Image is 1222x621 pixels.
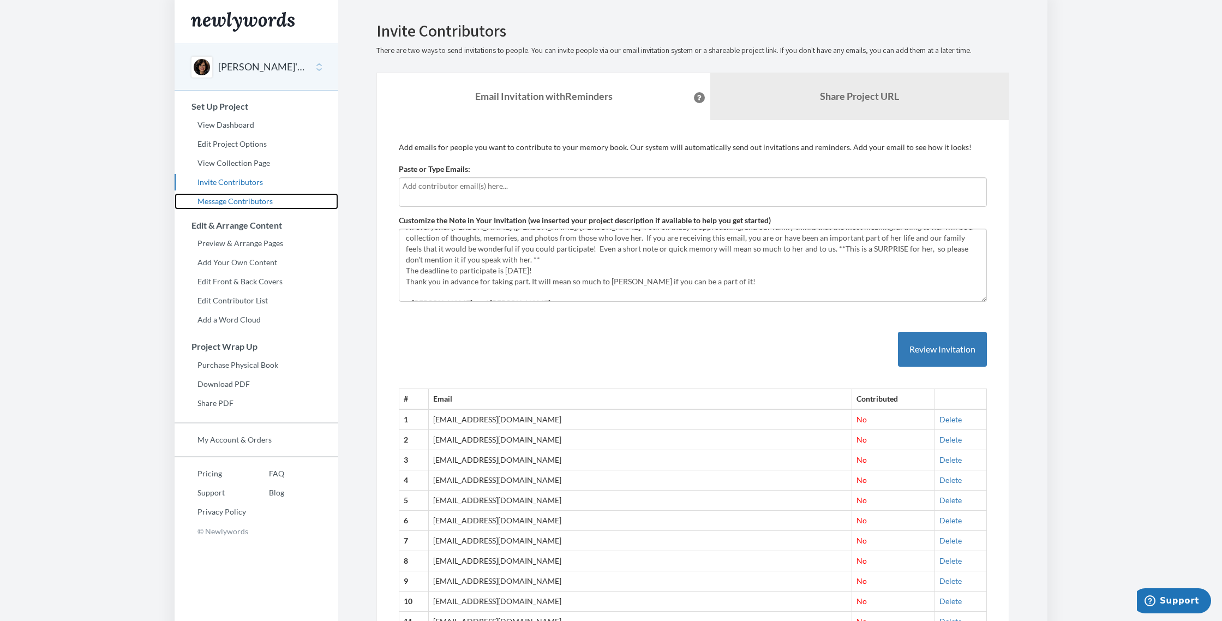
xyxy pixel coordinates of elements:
h3: Project Wrap Up [175,342,338,351]
span: No [856,495,867,505]
span: No [856,576,867,586]
a: Edit Front & Back Covers [175,273,338,290]
h2: Invite Contributors [376,22,1009,40]
th: 7 [399,531,429,551]
label: Customize the Note in Your Invitation (we inserted your project description if available to help ... [399,215,771,226]
a: FAQ [246,465,284,482]
a: Add a Word Cloud [175,312,338,328]
a: Invite Contributors [175,174,338,190]
a: Purchase Physical Book [175,357,338,373]
th: Contributed [852,389,935,409]
a: Share PDF [175,395,338,411]
iframe: Opens a widget where you can chat to one of our agents [1137,588,1211,616]
a: Preview & Arrange Pages [175,235,338,252]
a: Delete [939,516,962,525]
th: 4 [399,470,429,491]
a: Delete [939,556,962,565]
td: [EMAIL_ADDRESS][DOMAIN_NAME] [429,491,852,511]
a: Download PDF [175,376,338,392]
span: No [856,536,867,545]
td: [EMAIL_ADDRESS][DOMAIN_NAME] [429,470,852,491]
b: Share Project URL [820,90,899,102]
label: Paste or Type Emails: [399,164,470,175]
span: No [856,475,867,485]
a: Add Your Own Content [175,254,338,271]
a: Delete [939,415,962,424]
span: No [856,516,867,525]
button: Review Invitation [898,332,987,367]
p: Add emails for people you want to contribute to your memory book. Our system will automatically s... [399,142,987,153]
a: Delete [939,435,962,444]
td: [EMAIL_ADDRESS][DOMAIN_NAME] [429,592,852,612]
span: No [856,415,867,424]
td: [EMAIL_ADDRESS][DOMAIN_NAME] [429,511,852,531]
a: Edit Project Options [175,136,338,152]
th: 3 [399,450,429,470]
a: Edit Contributor List [175,292,338,309]
button: [PERSON_NAME]'s 70th Birthday Book [218,60,307,74]
td: [EMAIL_ADDRESS][DOMAIN_NAME] [429,551,852,571]
span: No [856,596,867,606]
a: Privacy Policy [175,504,246,520]
p: © Newlywords [175,523,338,540]
a: View Dashboard [175,117,338,133]
td: [EMAIL_ADDRESS][DOMAIN_NAME] [429,430,852,450]
th: 9 [399,571,429,592]
th: 8 [399,551,429,571]
a: Message Contributors [175,193,338,210]
th: 1 [399,409,429,429]
th: # [399,389,429,409]
a: Delete [939,455,962,464]
td: [EMAIL_ADDRESS][DOMAIN_NAME] [429,409,852,429]
a: Pricing [175,465,246,482]
td: [EMAIL_ADDRESS][DOMAIN_NAME] [429,531,852,551]
a: My Account & Orders [175,432,338,448]
p: There are two ways to send invitations to people. You can invite people via our email invitation ... [376,45,1009,56]
a: Blog [246,485,284,501]
textarea: Hi everyone! [PERSON_NAME] ([PERSON_NAME]) [PERSON_NAME]' 70th birthday is approaching, and our f... [399,229,987,302]
th: 5 [399,491,429,511]
span: No [856,435,867,444]
a: Delete [939,475,962,485]
a: Delete [939,495,962,505]
th: 10 [399,592,429,612]
a: Support [175,485,246,501]
img: Newlywords logo [191,12,295,32]
input: Add contributor email(s) here... [403,180,983,192]
th: 6 [399,511,429,531]
th: 2 [399,430,429,450]
a: Delete [939,536,962,545]
span: No [856,556,867,565]
h3: Edit & Arrange Content [175,220,338,230]
a: Delete [939,576,962,586]
a: View Collection Page [175,155,338,171]
td: [EMAIL_ADDRESS][DOMAIN_NAME] [429,571,852,592]
strong: Email Invitation with Reminders [475,90,613,102]
span: No [856,455,867,464]
th: Email [429,389,852,409]
a: Delete [939,596,962,606]
h3: Set Up Project [175,101,338,111]
td: [EMAIL_ADDRESS][DOMAIN_NAME] [429,450,852,470]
